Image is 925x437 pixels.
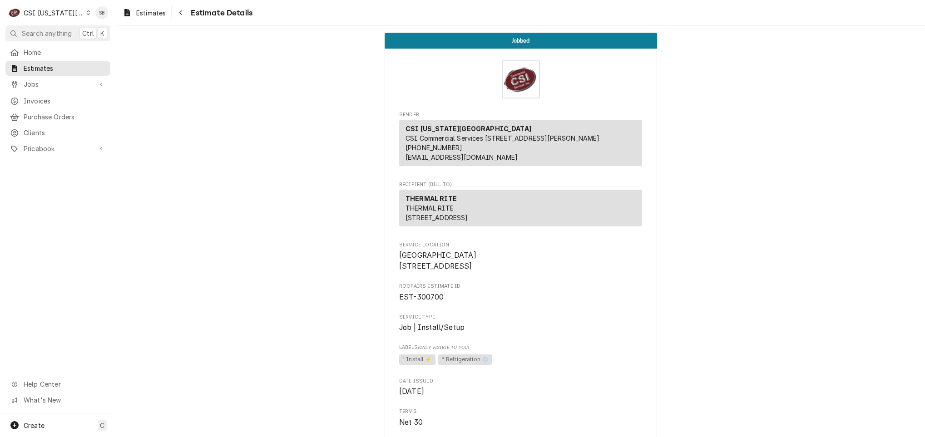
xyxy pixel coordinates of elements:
[399,293,444,301] span: EST-300700
[399,417,642,428] span: Terms
[438,354,493,365] span: ² Refrigeration ❄️
[399,418,423,427] span: Net 30
[399,378,642,397] div: Date Issued
[399,314,642,321] span: Service Type
[5,125,110,140] a: Clients
[399,241,642,249] span: Service Location
[399,322,642,333] span: Service Type
[512,38,530,44] span: Jobbed
[188,7,252,19] span: Estimate Details
[136,8,166,18] span: Estimates
[399,181,642,188] span: Recipient (Bill To)
[399,120,642,170] div: Sender
[399,283,642,302] div: Roopairs Estimate ID
[399,241,642,272] div: Service Location
[24,96,106,106] span: Invoices
[399,344,642,351] span: Labels
[5,141,110,156] a: Go to Pricebook
[399,190,642,226] div: Recipient (Bill To)
[24,8,84,18] div: CSI [US_STATE][GEOGRAPHIC_DATA]
[100,29,104,38] span: K
[100,421,104,430] span: C
[502,60,540,98] img: Logo
[24,395,105,405] span: What's New
[385,33,657,49] div: Status
[24,64,106,73] span: Estimates
[173,5,188,20] button: Navigate back
[5,93,110,108] a: Invoices
[399,111,642,118] span: Sender
[418,345,469,350] span: (Only Visible to You)
[24,422,45,429] span: Create
[399,251,476,270] span: [GEOGRAPHIC_DATA] [STREET_ADDRESS]
[399,378,642,385] span: Date Issued
[82,29,94,38] span: Ctrl
[5,45,110,60] a: Home
[399,120,642,166] div: Sender
[5,377,110,392] a: Go to Help Center
[406,134,599,142] span: CSI Commercial Services [STREET_ADDRESS][PERSON_NAME]
[399,292,642,303] span: Roopairs Estimate ID
[399,387,424,396] span: [DATE]
[5,25,110,41] button: Search anythingCtrlK
[406,125,531,133] strong: CSI [US_STATE][GEOGRAPHIC_DATA]
[399,354,435,365] span: ¹ Install ⚡️
[22,29,72,38] span: Search anything
[406,144,462,152] a: [PHONE_NUMBER]
[95,6,108,19] div: SB
[5,61,110,76] a: Estimates
[399,408,642,415] span: Terms
[399,181,642,231] div: Estimate Recipient
[119,5,169,20] a: Estimates
[399,314,642,333] div: Service Type
[24,379,105,389] span: Help Center
[24,144,92,153] span: Pricebook
[406,204,468,221] span: THERMAL RITE [STREET_ADDRESS]
[399,250,642,271] span: Service Location
[399,283,642,290] span: Roopairs Estimate ID
[406,153,518,161] a: [EMAIL_ADDRESS][DOMAIN_NAME]
[24,79,92,89] span: Jobs
[24,48,106,57] span: Home
[8,6,21,19] div: CSI Kansas City's Avatar
[399,323,465,332] span: Job | Install/Setup
[8,6,21,19] div: C
[5,77,110,92] a: Go to Jobs
[24,112,106,122] span: Purchase Orders
[24,128,106,137] span: Clients
[399,386,642,397] span: Date Issued
[95,6,108,19] div: Shayla Bell's Avatar
[5,109,110,124] a: Purchase Orders
[399,190,642,230] div: Recipient (Bill To)
[399,353,642,367] span: [object Object]
[399,344,642,366] div: [object Object]
[406,195,457,202] strong: THERMAL RITE
[399,111,642,170] div: Estimate Sender
[5,393,110,408] a: Go to What's New
[399,408,642,427] div: Terms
